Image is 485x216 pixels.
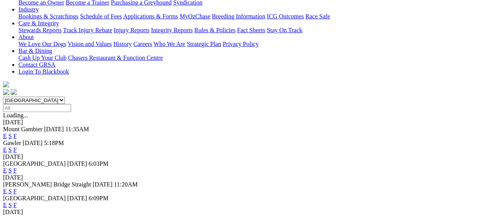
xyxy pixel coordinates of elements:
a: Stewards Reports [18,27,61,33]
a: Rules & Policies [194,27,236,33]
a: Contact GRSA [18,61,55,68]
a: Integrity Reports [151,27,193,33]
span: [DATE] [44,126,64,132]
a: Track Injury Rebate [63,27,112,33]
span: Mount Gambier [3,126,43,132]
a: Login To Blackbook [18,68,69,75]
a: Injury Reports [114,27,149,33]
span: 11:35AM [65,126,89,132]
span: [GEOGRAPHIC_DATA] [3,160,66,167]
div: About [18,41,482,48]
a: Fact Sheets [237,27,265,33]
a: Bar & Dining [18,48,52,54]
a: F [13,202,17,208]
a: Bookings & Scratchings [18,13,78,20]
a: E [3,188,7,195]
a: Careers [133,41,152,47]
a: We Love Our Dogs [18,41,66,47]
img: facebook.svg [3,89,9,95]
span: Loading... [3,112,28,119]
span: [DATE] [67,160,87,167]
span: 5:18PM [44,140,64,146]
a: S [8,188,12,195]
a: Strategic Plan [187,41,221,47]
a: Industry [18,6,39,13]
a: F [13,167,17,174]
a: Stay On Track [267,27,302,33]
a: F [13,147,17,153]
div: Bar & Dining [18,54,482,61]
span: 11:20AM [114,181,138,188]
a: Race Safe [305,13,330,20]
a: F [13,133,17,139]
div: [DATE] [3,209,482,216]
a: E [3,147,7,153]
a: S [8,147,12,153]
div: [DATE] [3,174,482,181]
div: Care & Integrity [18,27,482,34]
a: MyOzChase [180,13,210,20]
span: 6:09PM [89,195,109,201]
a: E [3,167,7,174]
a: F [13,188,17,195]
a: Care & Integrity [18,20,59,26]
a: ICG Outcomes [267,13,304,20]
img: logo-grsa-white.png [3,81,9,87]
img: twitter.svg [11,89,17,95]
span: Gawler [3,140,21,146]
div: [DATE] [3,153,482,160]
a: S [8,202,12,208]
a: E [3,202,7,208]
a: Cash Up Your Club [18,54,66,61]
a: Applications & Forms [123,13,178,20]
a: Who We Are [154,41,185,47]
a: Breeding Information [212,13,265,20]
a: E [3,133,7,139]
input: Select date [3,104,71,112]
span: [DATE] [67,195,87,201]
span: [PERSON_NAME] Bridge Straight [3,181,91,188]
a: About [18,34,34,40]
a: S [8,167,12,174]
a: Schedule of Fees [80,13,122,20]
a: Vision and Values [68,41,112,47]
a: Privacy Policy [223,41,259,47]
a: Chasers Restaurant & Function Centre [68,54,163,61]
span: [GEOGRAPHIC_DATA] [3,195,66,201]
div: [DATE] [3,119,482,126]
span: [DATE] [23,140,43,146]
span: 6:03PM [89,160,109,167]
span: [DATE] [93,181,113,188]
a: History [113,41,132,47]
div: Industry [18,13,482,20]
a: S [8,133,12,139]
